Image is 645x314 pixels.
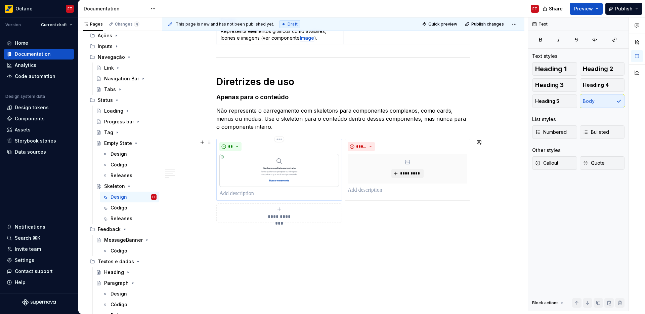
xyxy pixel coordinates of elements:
span: Quote [583,160,605,166]
div: Navegação [98,54,125,61]
div: MessageBanner [104,237,143,243]
button: Heading 5 [532,94,577,108]
span: Heading 4 [583,82,609,88]
button: Notifications [4,222,74,232]
span: Heading 2 [583,66,613,72]
span: Heading 1 [535,66,567,72]
button: Publish [605,3,642,15]
div: Heading [104,269,124,276]
a: Home [4,38,74,48]
div: Design [111,151,127,157]
div: Progress bar [104,118,134,125]
span: Heading 3 [535,82,564,88]
div: Documentation [84,5,147,12]
div: Feedback [98,226,121,233]
div: Contact support [15,268,53,275]
a: Design tokens [4,102,74,113]
a: Empty State [93,138,159,149]
div: Navigation Bar [104,75,139,82]
div: Components [15,115,45,122]
span: Quick preview [428,22,457,27]
a: Data sources [4,147,74,157]
svg: Supernova Logo [22,299,56,306]
div: Documentation [15,51,51,57]
a: Components [4,113,74,124]
a: Loading [93,106,159,116]
button: Preview [570,3,603,15]
a: Invite team [4,244,74,254]
a: Design [100,149,159,159]
div: Block actions [532,298,565,308]
div: Loading [104,108,123,114]
div: FT [532,6,537,11]
span: This page is new and has not been published yet. [176,22,274,27]
button: OctaneFT [1,1,77,16]
button: Bulleted [580,125,625,139]
div: Código [111,247,127,254]
p: Não represente o carregamento com skeletons para componentes complexos, como cards, menus ou moda... [216,107,470,131]
div: Home [15,40,28,46]
a: Settings [4,255,74,266]
div: Ações [87,30,159,41]
div: Assets [15,126,31,133]
span: Publish [615,5,633,12]
div: Pages [83,22,103,27]
div: Octane [15,5,33,12]
div: Changes [115,22,139,27]
span: Publish changes [471,22,504,27]
div: Inputs [87,41,159,52]
button: Numbered [532,125,577,139]
div: Feedback [87,224,159,235]
div: Status [87,95,159,106]
div: Código [111,204,127,211]
div: Código [111,301,127,308]
button: Publish changes [463,19,507,29]
a: Tabs [93,84,159,95]
div: Block actions [532,300,559,306]
a: Código [100,245,159,256]
span: Callout [535,160,558,166]
div: Notifications [15,224,45,230]
h4: Apenas para o conteúdo [216,93,470,101]
button: Heading 1 [532,62,577,76]
div: Help [15,279,26,286]
a: Navigation Bar [93,73,159,84]
div: Link [104,65,114,71]
a: Releases [100,170,159,181]
span: Heading 5 [535,98,559,105]
div: Invite team [15,246,41,252]
div: Code automation [15,73,55,80]
div: Design [111,194,127,200]
button: Current draft [38,20,75,30]
span: Draft [288,22,298,27]
span: Numbered [535,129,567,135]
div: Paragraph [104,280,129,286]
div: Storybook stories [15,138,56,144]
a: Heading [93,267,159,278]
button: Callout [532,156,577,170]
span: Share [549,5,563,12]
p: Representa elementos gráficos como avatares, ícones e imagens (ver componente ). [221,28,339,41]
a: Assets [4,124,74,135]
span: 4 [134,22,139,27]
div: Textos e dados [98,258,134,265]
a: Design [100,288,159,299]
div: Tag [104,129,113,136]
div: Design system data [5,94,45,99]
div: Search ⌘K [15,235,40,241]
div: Empty State [104,140,132,147]
a: Progress bar [93,116,159,127]
a: MessageBanner [93,235,159,245]
div: Settings [15,257,34,264]
div: Other styles [532,147,561,154]
span: Bulleted [583,129,609,135]
button: Heading 2 [580,62,625,76]
button: Quote [580,156,625,170]
a: DesignFT [100,192,159,202]
a: Código [100,299,159,310]
button: Heading 3 [532,78,577,92]
div: Textos e dados [87,256,159,267]
a: Releases [100,213,159,224]
div: Design tokens [15,104,49,111]
a: Paragraph [93,278,159,288]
